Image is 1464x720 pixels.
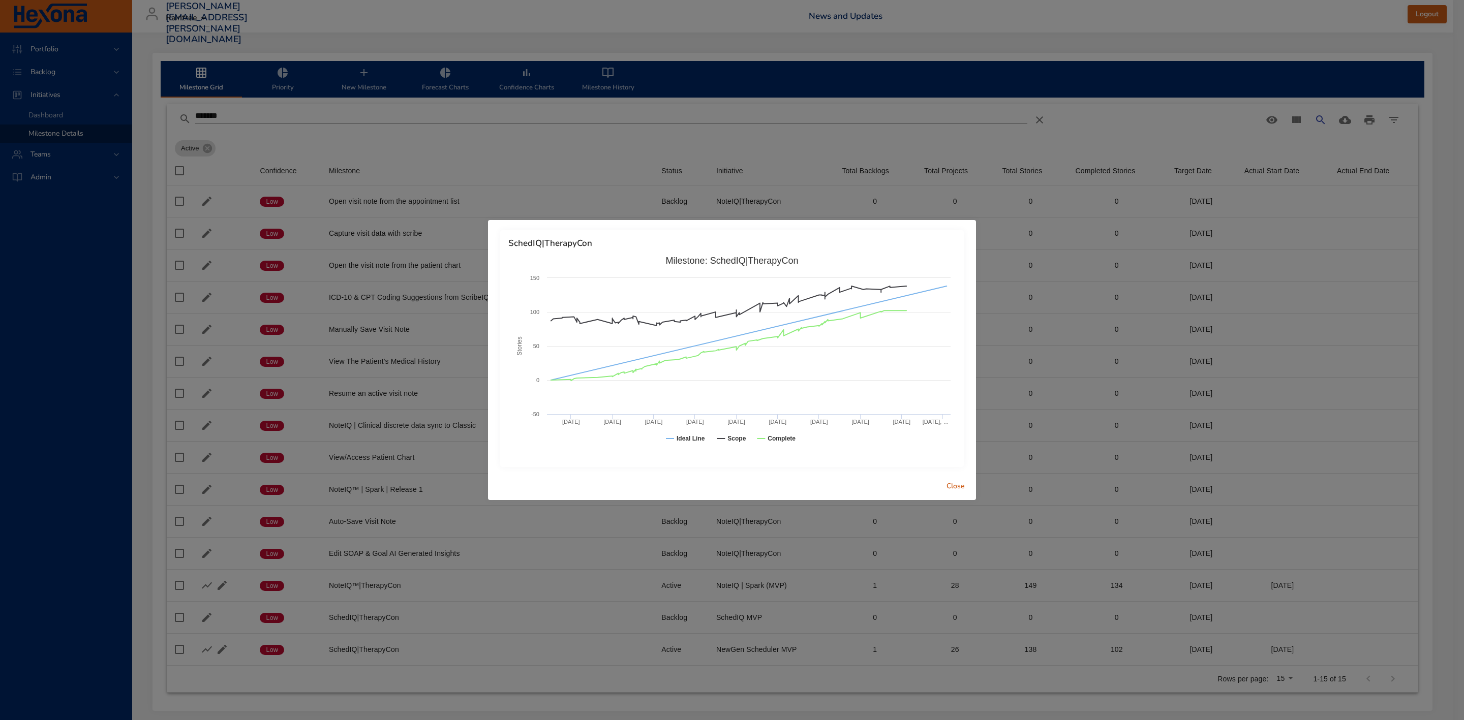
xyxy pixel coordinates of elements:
span: Close [943,480,968,493]
text: [DATE] [645,419,663,425]
text: [DATE] [727,419,745,425]
text: Stories [516,337,523,356]
text: [DATE] [893,419,911,425]
text: Complete [768,435,796,442]
h6: SchedIQ|TherapyCon [508,238,956,248]
text: [DATE] [562,419,580,425]
text: [DATE], … [923,419,949,425]
text: 50 [533,343,539,349]
text: Scope [727,435,746,442]
text: Milestone: SchedIQ|TherapyCon [666,256,799,266]
text: [DATE] [769,419,787,425]
text: 0 [536,377,539,383]
text: [DATE] [603,419,621,425]
button: Close [939,477,972,496]
text: [DATE] [851,419,869,425]
text: -50 [531,411,539,417]
text: Ideal Line [677,435,705,442]
text: 100 [530,309,539,315]
text: [DATE] [686,419,704,425]
text: [DATE] [810,419,828,425]
text: 150 [530,275,539,281]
